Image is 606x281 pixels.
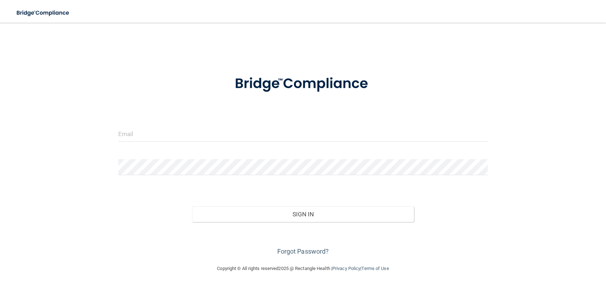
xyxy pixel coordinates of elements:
[174,257,433,280] div: Copyright © All rights reserved 2025 @ Rectangle Health | |
[361,266,389,271] a: Terms of Use
[192,206,414,222] button: Sign In
[118,126,488,142] input: Email
[220,65,386,102] img: bridge_compliance_login_screen.278c3ca4.svg
[332,266,360,271] a: Privacy Policy
[11,6,76,20] img: bridge_compliance_login_screen.278c3ca4.svg
[277,248,329,255] a: Forgot Password?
